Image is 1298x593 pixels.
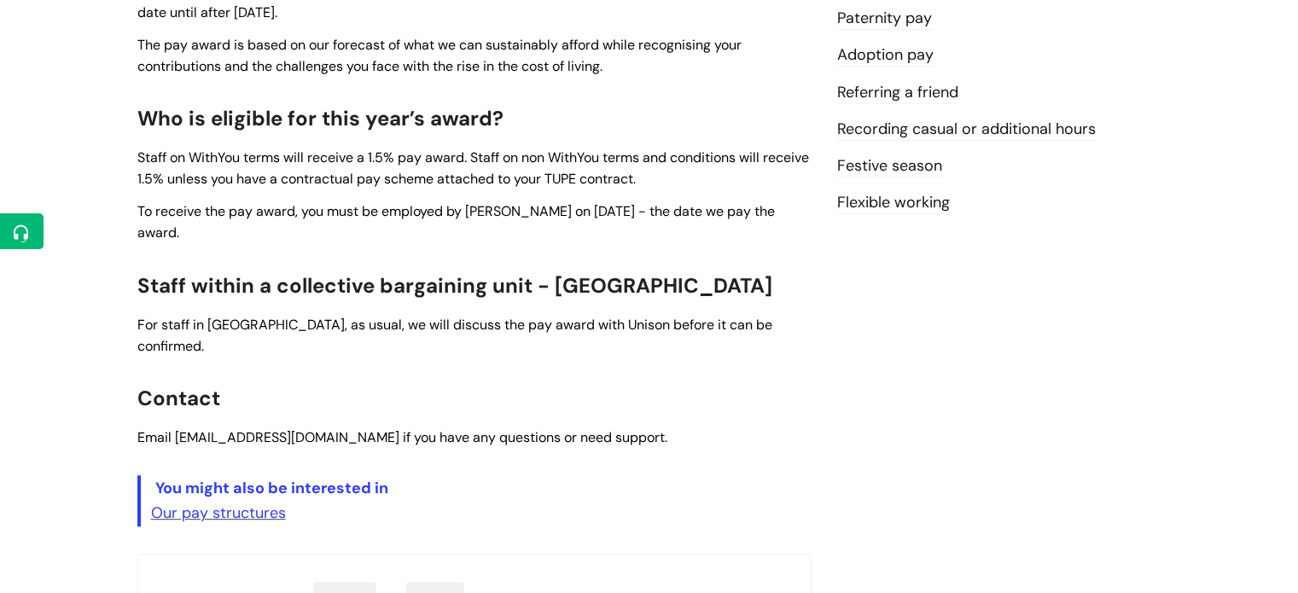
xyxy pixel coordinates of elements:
a: Festive season [837,155,942,177]
a: Referring a friend [837,82,958,104]
span: Staff on WithYou terms will receive a 1.5% pay award. Staff on non WithYou terms and conditions w... [137,148,809,188]
span: Email [EMAIL_ADDRESS][DOMAIN_NAME] if you have any questions or need support. [137,428,667,446]
span: The pay award is based on our forecast of what we can sustainably afford while recognising your c... [137,36,742,75]
a: Recording casual or additional hours [837,119,1096,141]
a: Our pay structures [151,503,286,523]
span: Staff within a collective bargaining unit - [GEOGRAPHIC_DATA] [137,272,772,299]
a: Adoption pay [837,44,934,67]
span: Contact [137,385,220,411]
span: For staff in [GEOGRAPHIC_DATA], as usual, we will discuss the pay award with Unison before it can... [137,316,772,355]
span: You might also be interested in [155,478,388,498]
span: Who is eligible for this year’s award? [137,105,503,131]
span: To receive the pay award, you must be employed by [PERSON_NAME] on [DATE] - the date we pay the a... [137,202,775,241]
a: Paternity pay [837,8,932,30]
a: Flexible working [837,192,950,214]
